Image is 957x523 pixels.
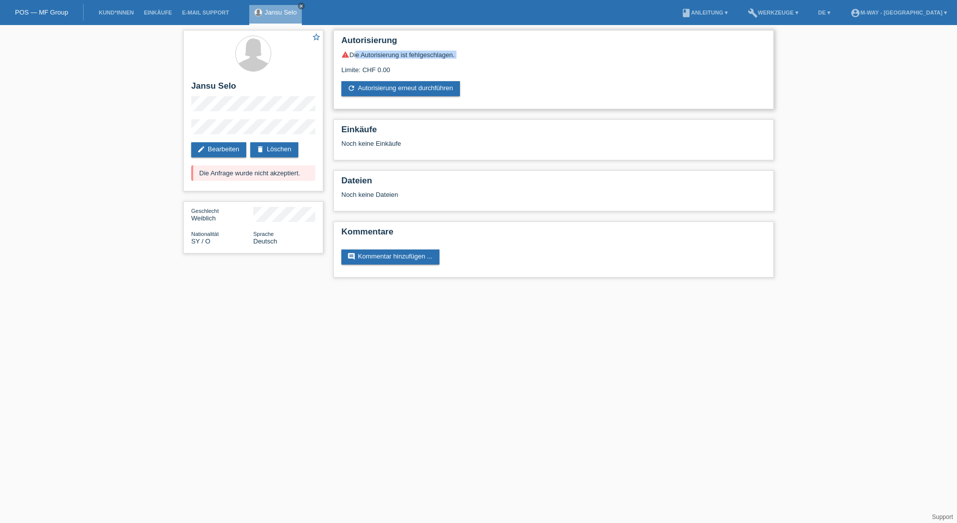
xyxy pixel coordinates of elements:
a: Einkäufe [139,10,177,16]
i: star_border [312,33,321,42]
h2: Autorisierung [341,36,766,51]
span: Deutsch [253,237,277,245]
span: Geschlecht [191,208,219,214]
a: DE ▾ [813,10,835,16]
a: Support [932,513,953,520]
i: build [748,8,758,18]
i: refresh [347,84,355,92]
div: Noch keine Dateien [341,191,647,198]
i: edit [197,145,205,153]
div: Die Autorisierung ist fehlgeschlagen. [341,51,766,59]
span: Sprache [253,231,274,237]
a: Kund*innen [94,10,139,16]
h2: Einkäufe [341,125,766,140]
i: account_circle [850,8,860,18]
a: Jansu Selo [265,9,297,16]
a: E-Mail Support [177,10,234,16]
h2: Jansu Selo [191,81,315,96]
h2: Dateien [341,176,766,191]
div: Die Anfrage wurde nicht akzeptiert. [191,165,315,181]
a: commentKommentar hinzufügen ... [341,249,439,265]
i: comment [347,252,355,260]
a: editBearbeiten [191,142,246,157]
a: deleteLöschen [250,142,298,157]
a: POS — MF Group [15,9,68,16]
span: Syrien / O / 23.01.2018 [191,237,210,245]
a: account_circlem-way - [GEOGRAPHIC_DATA] ▾ [845,10,952,16]
div: Noch keine Einkäufe [341,140,766,155]
div: Weiblich [191,207,253,222]
a: star_border [312,33,321,43]
a: close [298,3,305,10]
i: book [681,8,691,18]
a: buildWerkzeuge ▾ [743,10,803,16]
i: delete [256,145,264,153]
span: Nationalität [191,231,219,237]
h2: Kommentare [341,227,766,242]
i: warning [341,51,349,59]
i: close [299,4,304,9]
a: refreshAutorisierung erneut durchführen [341,81,460,96]
a: bookAnleitung ▾ [676,10,733,16]
div: Limite: CHF 0.00 [341,59,766,74]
